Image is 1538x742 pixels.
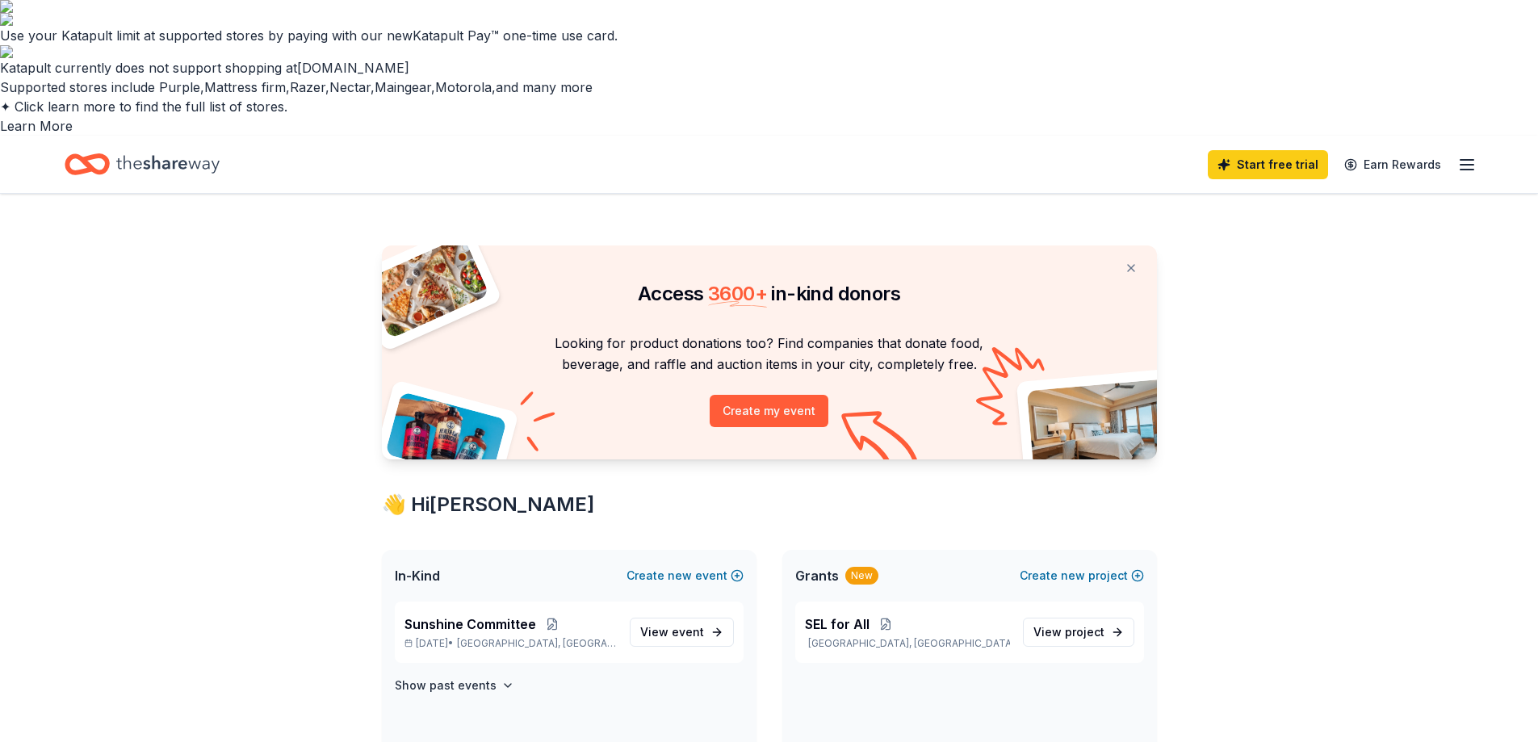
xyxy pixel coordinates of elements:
[457,637,616,650] span: [GEOGRAPHIC_DATA], [GEOGRAPHIC_DATA]
[627,566,744,585] button: Createnewevent
[668,566,692,585] span: new
[1061,566,1085,585] span: new
[795,566,839,585] span: Grants
[395,676,514,695] button: Show past events
[329,79,371,95] a: Nectar
[708,282,767,305] span: 3600 +
[640,623,704,642] span: View
[413,27,499,44] span: Katapult Pay™
[638,282,900,305] span: Access in-kind donors
[204,79,286,95] a: Mattress firm
[382,492,1157,518] div: 👋 Hi [PERSON_NAME]
[1335,150,1451,179] a: Earn Rewards
[159,79,200,95] a: Purple
[65,145,220,183] a: Home
[404,614,536,634] span: Sunshine Committee
[363,236,489,339] img: Pizza
[159,79,593,95] span: , , , , , ,
[503,27,618,44] span: one-time use card.
[1065,625,1104,639] span: project
[630,618,734,647] a: View event
[401,333,1138,375] p: Looking for product donations too? Find companies that donate food, beverage, and raffle and auct...
[395,676,497,695] h4: Show past events
[841,411,922,472] img: Curvy arrow
[496,79,593,95] span: and many more
[375,79,431,95] a: Maingear
[805,614,870,634] span: SEL for All
[395,566,440,585] span: In-Kind
[1033,623,1104,642] span: View
[1020,566,1144,585] button: Createnewproject
[710,395,828,427] button: Create my event
[435,79,492,95] a: Motorola
[845,567,878,585] div: New
[672,625,704,639] span: event
[1023,618,1134,647] a: View project
[805,637,1010,650] p: [GEOGRAPHIC_DATA], [GEOGRAPHIC_DATA]
[297,60,409,76] span: [DOMAIN_NAME]
[290,79,325,95] a: Razer
[404,637,617,650] p: [DATE] •
[1208,150,1328,179] a: Start free trial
